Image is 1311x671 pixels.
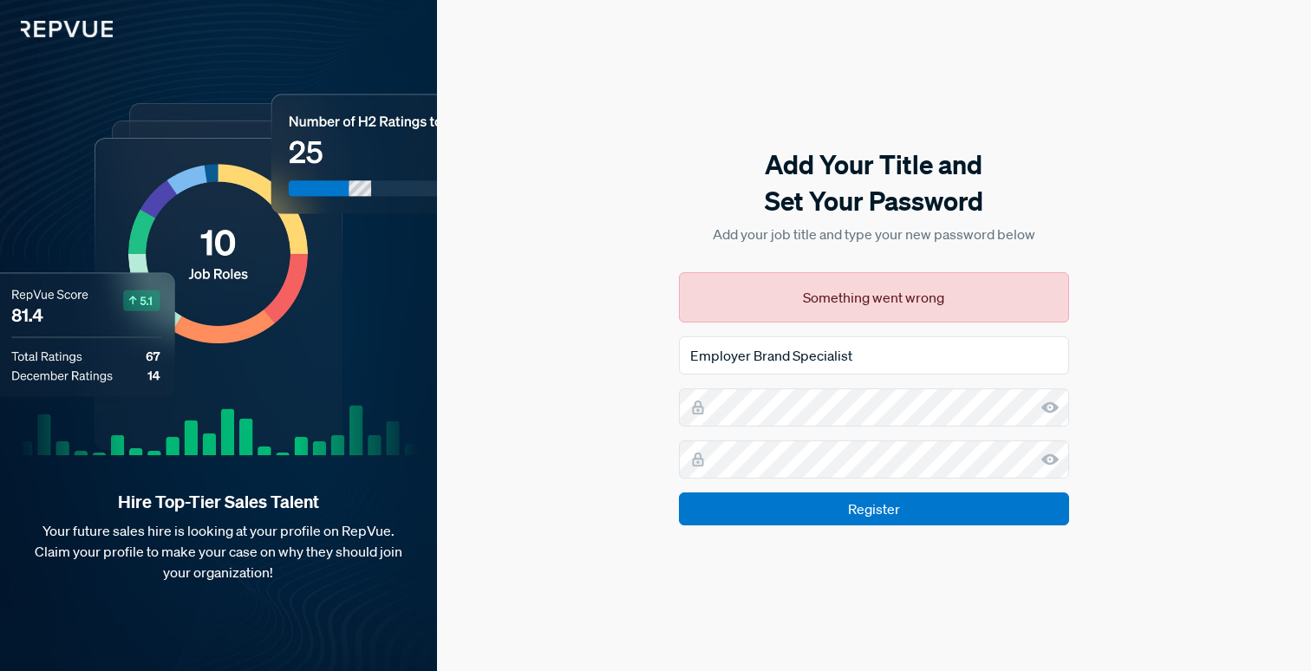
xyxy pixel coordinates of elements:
strong: Hire Top-Tier Sales Talent [28,491,409,513]
p: Add your job title and type your new password below [679,224,1069,244]
p: Your future sales hire is looking at your profile on RepVue. Claim your profile to make your case... [28,520,409,583]
div: Something went wrong [679,272,1069,322]
input: Job Title [679,336,1069,375]
h5: Add Your Title and Set Your Password [679,147,1069,219]
input: Register [679,492,1069,525]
